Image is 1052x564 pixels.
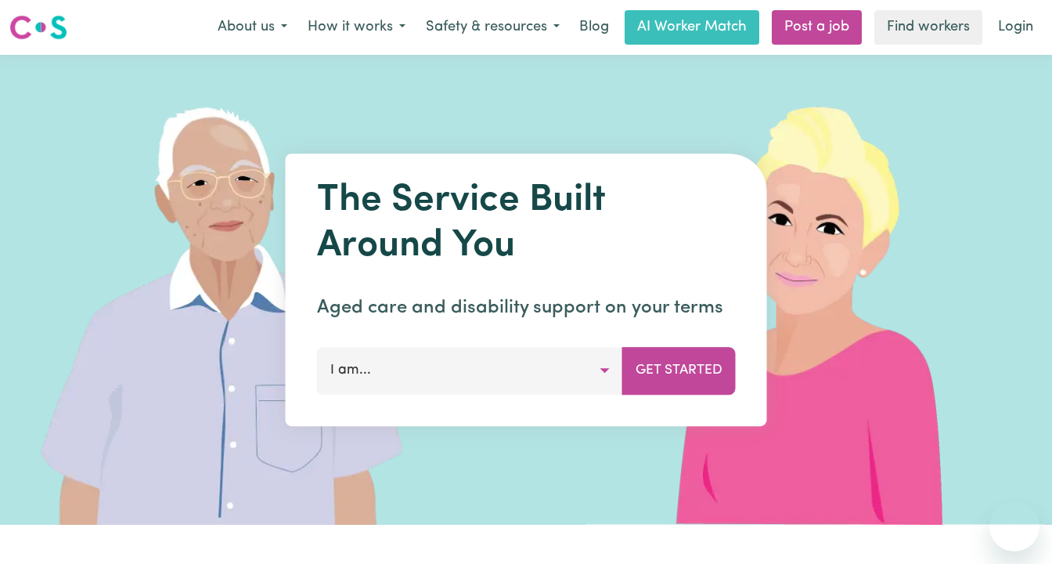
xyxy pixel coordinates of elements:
[416,11,570,44] button: Safety & resources
[207,11,297,44] button: About us
[772,10,862,45] a: Post a job
[9,9,67,45] a: Careseekers logo
[622,347,736,394] button: Get Started
[874,10,982,45] a: Find workers
[9,13,67,42] img: Careseekers logo
[297,11,416,44] button: How it works
[317,179,736,269] h1: The Service Built Around You
[989,10,1043,45] a: Login
[570,10,618,45] a: Blog
[625,10,759,45] a: AI Worker Match
[317,294,736,322] p: Aged care and disability support on your terms
[317,347,623,394] button: I am...
[989,501,1039,551] iframe: Button to launch messaging window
